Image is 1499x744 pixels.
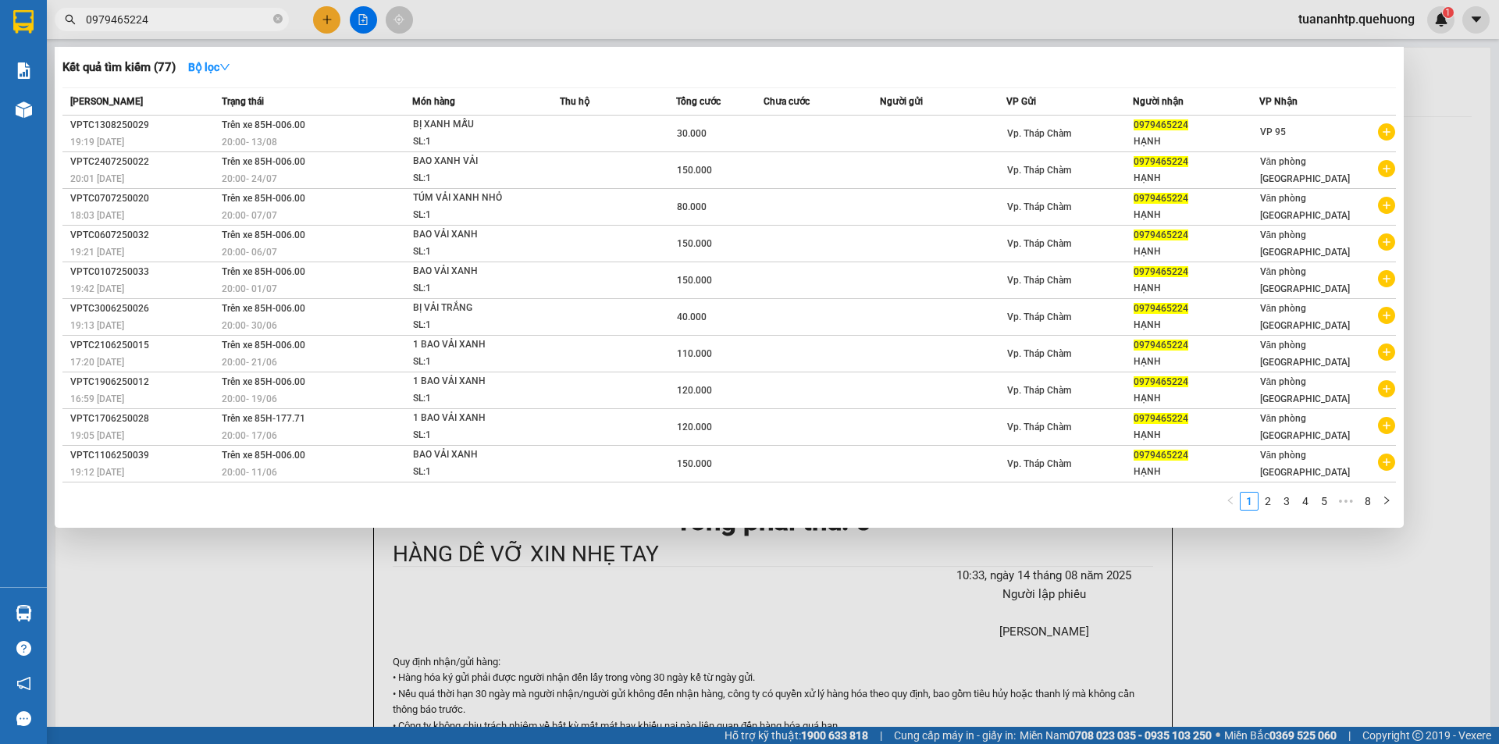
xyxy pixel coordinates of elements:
[1007,348,1071,359] span: Vp. Tháp Chàm
[222,156,305,167] span: Trên xe 85H-006.00
[70,173,124,184] span: 20:01 [DATE]
[677,165,712,176] span: 150.000
[70,247,124,258] span: 19:21 [DATE]
[1134,464,1259,480] div: HẠNH
[1134,317,1259,333] div: HẠNH
[16,711,31,726] span: message
[1007,238,1071,249] span: Vp. Tháp Chàm
[1382,496,1391,505] span: right
[1240,492,1259,511] li: 1
[13,10,34,34] img: logo-vxr
[1359,493,1376,510] a: 8
[70,283,124,294] span: 19:42 [DATE]
[16,62,32,79] img: solution-icon
[222,376,305,387] span: Trên xe 85H-006.00
[86,11,270,28] input: Tìm tên, số ĐT hoặc mã đơn
[1133,96,1184,107] span: Người nhận
[1134,303,1188,314] span: 0979465224
[70,301,217,317] div: VPTC3006250026
[413,226,530,244] div: BAO VẢI XANH
[222,320,277,331] span: 20:00 - 30/06
[70,467,124,478] span: 19:12 [DATE]
[677,422,712,433] span: 120.000
[70,447,217,464] div: VPTC1106250039
[1134,156,1188,167] span: 0979465224
[1134,266,1188,277] span: 0979465224
[70,357,124,368] span: 17:20 [DATE]
[1278,493,1295,510] a: 3
[413,427,530,444] div: SL: 1
[1259,96,1298,107] span: VP Nhận
[273,12,283,27] span: close-circle
[413,336,530,354] div: 1 BAO VẢI XANH
[222,303,305,314] span: Trên xe 85H-006.00
[413,207,530,224] div: SL: 1
[70,137,124,148] span: 19:19 [DATE]
[1007,458,1071,469] span: Vp. Tháp Chàm
[677,201,707,212] span: 80.000
[677,238,712,249] span: 150.000
[413,354,530,371] div: SL: 1
[413,153,530,170] div: BAO XANH VẢI
[413,116,530,133] div: BỊ XANH MẪU
[16,101,32,118] img: warehouse-icon
[1277,492,1296,511] li: 3
[62,59,176,76] h3: Kết quả tìm kiếm ( 77 )
[1134,354,1259,370] div: HẠNH
[1358,492,1377,511] li: 8
[16,676,31,691] span: notification
[1007,422,1071,433] span: Vp. Tháp Chàm
[1221,492,1240,511] button: left
[1006,96,1036,107] span: VP Gửi
[677,458,712,469] span: 150.000
[1134,280,1259,297] div: HẠNH
[70,320,124,331] span: 19:13 [DATE]
[676,96,721,107] span: Tổng cước
[413,390,530,408] div: SL: 1
[70,190,217,207] div: VPTC0707250020
[677,348,712,359] span: 110.000
[1333,492,1358,511] span: •••
[560,96,589,107] span: Thu hộ
[1259,492,1277,511] li: 2
[1221,492,1240,511] li: Previous Page
[677,275,712,286] span: 150.000
[1134,133,1259,150] div: HẠNH
[413,447,530,464] div: BAO VẢI XANH
[1007,385,1071,396] span: Vp. Tháp Chàm
[413,263,530,280] div: BAO VẢI XANH
[1378,233,1395,251] span: plus-circle
[70,210,124,221] span: 18:03 [DATE]
[70,227,217,244] div: VPTC0607250032
[222,340,305,351] span: Trên xe 85H-006.00
[1260,303,1350,331] span: Văn phòng [GEOGRAPHIC_DATA]
[1315,492,1333,511] li: 5
[1377,492,1396,511] button: right
[70,117,217,133] div: VPTC1308250029
[222,357,277,368] span: 20:00 - 21/06
[70,393,124,404] span: 16:59 [DATE]
[222,230,305,240] span: Trên xe 85H-006.00
[413,317,530,334] div: SL: 1
[1333,492,1358,511] li: Next 5 Pages
[1007,165,1071,176] span: Vp. Tháp Chàm
[1226,496,1235,505] span: left
[273,14,283,23] span: close-circle
[1378,123,1395,141] span: plus-circle
[1007,311,1071,322] span: Vp. Tháp Chàm
[1378,197,1395,214] span: plus-circle
[1134,376,1188,387] span: 0979465224
[1378,417,1395,434] span: plus-circle
[1260,450,1350,478] span: Văn phòng [GEOGRAPHIC_DATA]
[222,137,277,148] span: 20:00 - 13/08
[1378,344,1395,361] span: plus-circle
[1134,230,1188,240] span: 0979465224
[1134,427,1259,443] div: HẠNH
[1378,160,1395,177] span: plus-circle
[222,193,305,204] span: Trên xe 85H-006.00
[1134,244,1259,260] div: HẠNH
[1134,119,1188,130] span: 0979465224
[1241,493,1258,510] a: 1
[413,280,530,297] div: SL: 1
[412,96,455,107] span: Món hàng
